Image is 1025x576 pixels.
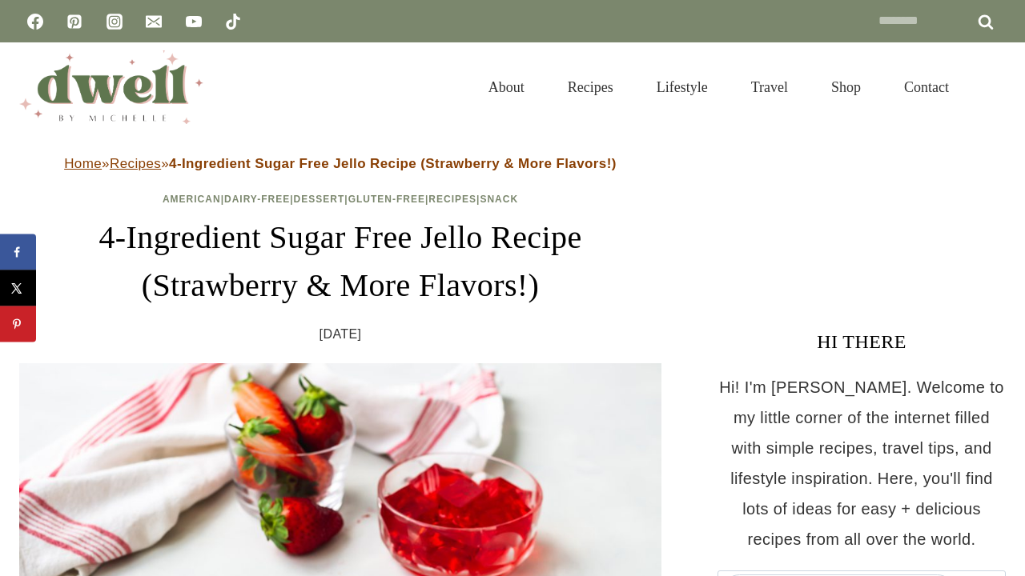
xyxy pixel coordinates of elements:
[224,194,290,205] a: Dairy-Free
[467,59,971,115] nav: Primary Navigation
[717,372,1006,554] p: Hi! I'm [PERSON_NAME]. Welcome to my little corner of the internet filled with simple recipes, tr...
[810,59,882,115] a: Shop
[58,6,90,38] a: Pinterest
[98,6,131,38] a: Instagram
[138,6,170,38] a: Email
[546,59,635,115] a: Recipes
[635,59,730,115] a: Lifestyle
[428,194,476,205] a: Recipes
[163,194,518,205] span: | | | | |
[178,6,210,38] a: YouTube
[730,59,810,115] a: Travel
[19,6,51,38] a: Facebook
[882,59,971,115] a: Contact
[717,327,1006,356] h3: HI THERE
[467,59,546,115] a: About
[294,194,345,205] a: Dessert
[64,156,617,171] span: » »
[320,322,362,346] time: [DATE]
[217,6,249,38] a: TikTok
[169,156,617,171] strong: 4-Ingredient Sugar Free Jello Recipe (Strawberry & More Flavors!)
[979,74,1006,101] button: View Search Form
[348,194,425,205] a: Gluten-Free
[480,194,518,205] a: Snack
[19,214,661,310] h1: 4-Ingredient Sugar Free Jello Recipe (Strawberry & More Flavors!)
[19,50,203,124] img: DWELL by michelle
[110,156,161,171] a: Recipes
[163,194,221,205] a: American
[64,156,102,171] a: Home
